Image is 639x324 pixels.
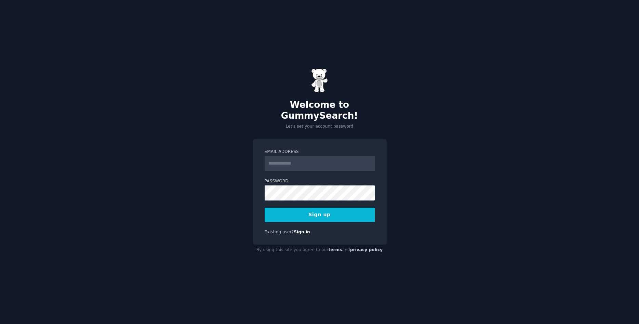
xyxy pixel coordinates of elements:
a: terms [328,247,342,252]
label: Password [265,178,375,184]
button: Sign up [265,208,375,222]
div: By using this site you agree to our and [253,245,387,256]
label: Email Address [265,149,375,155]
a: Sign in [294,230,310,234]
p: Let's set your account password [253,124,387,130]
img: Gummy Bear [311,68,328,92]
a: privacy policy [350,247,383,252]
h2: Welcome to GummySearch! [253,100,387,121]
span: Existing user? [265,230,294,234]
